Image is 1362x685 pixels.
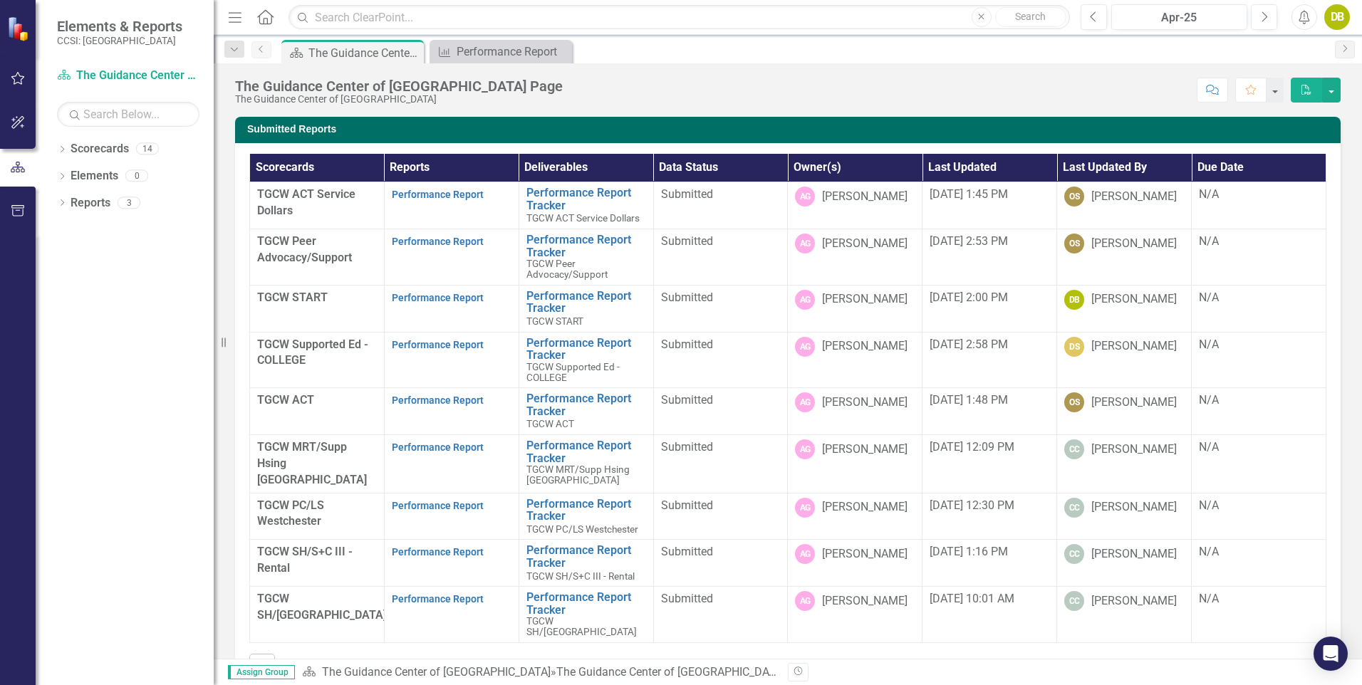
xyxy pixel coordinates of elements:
[1199,544,1319,560] div: N/A
[1015,11,1046,22] span: Search
[519,285,653,332] td: Double-Click to Edit Right Click for Context Menu
[392,394,484,406] a: Performance Report
[526,212,640,224] span: TGCW ACT Service Dollars
[302,664,777,681] div: »
[392,546,484,558] a: Performance Report
[526,361,620,383] span: TGCW Supported Ed - COLLEGE
[57,68,199,84] a: The Guidance Center of [GEOGRAPHIC_DATA]
[795,392,815,412] div: AG
[653,285,788,332] td: Double-Click to Edit
[822,236,908,252] div: [PERSON_NAME]
[392,500,484,511] a: Performance Report
[1111,4,1247,30] button: Apr-25
[1199,498,1319,514] div: N/A
[930,392,1049,409] div: [DATE] 1:48 PM
[526,591,646,616] a: Performance Report Tracker
[1199,392,1319,409] div: N/A
[930,290,1049,306] div: [DATE] 2:00 PM
[1199,439,1319,456] div: N/A
[526,392,646,417] a: Performance Report Tracker
[661,338,713,351] span: Submitted
[653,388,788,435] td: Double-Click to Edit
[322,665,551,679] a: The Guidance Center of [GEOGRAPHIC_DATA]
[822,546,908,563] div: [PERSON_NAME]
[392,339,484,350] a: Performance Report
[1199,234,1319,250] div: N/A
[1064,591,1084,611] div: CC
[457,43,568,61] div: Performance Report
[1199,290,1319,306] div: N/A
[526,290,646,315] a: Performance Report Tracker
[257,440,367,486] span: TGCW MRT/Supp Hsing [GEOGRAPHIC_DATA]
[125,170,148,182] div: 0
[519,435,653,493] td: Double-Click to Edit Right Click for Context Menu
[57,102,199,127] input: Search Below...
[661,592,713,605] span: Submitted
[71,195,110,211] a: Reports
[1091,394,1177,411] div: [PERSON_NAME]
[519,587,653,643] td: Double-Click to Edit Right Click for Context Menu
[257,234,352,264] span: TGCW Peer Advocacy/Support
[1064,544,1084,564] div: CC
[526,418,574,429] span: TGCW ACT
[1324,4,1350,30] button: DB
[1064,290,1084,310] div: DB
[392,189,484,200] a: Performance Report
[71,168,118,184] a: Elements
[118,197,140,209] div: 3
[795,591,815,611] div: AG
[1199,591,1319,607] div: N/A
[930,498,1049,514] div: [DATE] 12:30 PM
[661,187,713,201] span: Submitted
[930,337,1049,353] div: [DATE] 2:58 PM
[930,234,1049,250] div: [DATE] 2:53 PM
[392,441,484,453] a: Performance Report
[1091,236,1177,252] div: [PERSON_NAME]
[653,493,788,540] td: Double-Click to Edit
[653,435,788,493] td: Double-Click to Edit
[795,234,815,253] div: AG
[930,544,1049,560] div: [DATE] 1:16 PM
[526,544,646,569] a: Performance Report Tracker
[526,464,630,486] span: TGCW MRT/Supp Hsing [GEOGRAPHIC_DATA]
[1314,637,1348,671] div: Open Intercom Messenger
[661,440,713,454] span: Submitted
[519,540,653,587] td: Double-Click to Edit Right Click for Context Menu
[526,315,583,327] span: TGCW START
[257,393,314,407] span: TGCW ACT
[526,337,646,362] a: Performance Report Tracker
[257,592,386,622] span: TGCW SH/[GEOGRAPHIC_DATA]
[1091,499,1177,516] div: [PERSON_NAME]
[930,591,1049,607] div: [DATE] 10:01 AM
[235,94,563,105] div: The Guidance Center of [GEOGRAPHIC_DATA]
[653,182,788,229] td: Double-Click to Edit
[288,5,1070,30] input: Search ClearPoint...
[556,665,813,679] div: The Guidance Center of [GEOGRAPHIC_DATA] Page
[1064,337,1084,357] div: DS
[136,143,159,155] div: 14
[308,44,420,62] div: The Guidance Center of [GEOGRAPHIC_DATA] Page
[1199,337,1319,353] div: N/A
[795,290,815,310] div: AG
[1199,187,1319,203] div: N/A
[57,18,182,35] span: Elements & Reports
[1064,187,1084,206] div: OS
[519,182,653,229] td: Double-Click to Edit Right Click for Context Menu
[526,258,608,280] span: TGCW Peer Advocacy/Support
[228,665,295,679] span: Assign Group
[526,570,635,582] span: TGCW SH/S+C III - Rental
[661,498,713,512] span: Submitted
[392,236,484,247] a: Performance Report
[519,229,653,286] td: Double-Click to Edit Right Click for Context Menu
[235,78,563,94] div: The Guidance Center of [GEOGRAPHIC_DATA] Page
[1091,546,1177,563] div: [PERSON_NAME]
[822,499,908,516] div: [PERSON_NAME]
[519,388,653,435] td: Double-Click to Edit Right Click for Context Menu
[1064,439,1084,459] div: CC
[822,441,908,458] div: [PERSON_NAME]
[57,35,182,46] small: CCSI: [GEOGRAPHIC_DATA]
[257,338,368,367] span: TGCW Supported Ed - COLLEGE
[795,439,815,459] div: AG
[795,187,815,206] div: AG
